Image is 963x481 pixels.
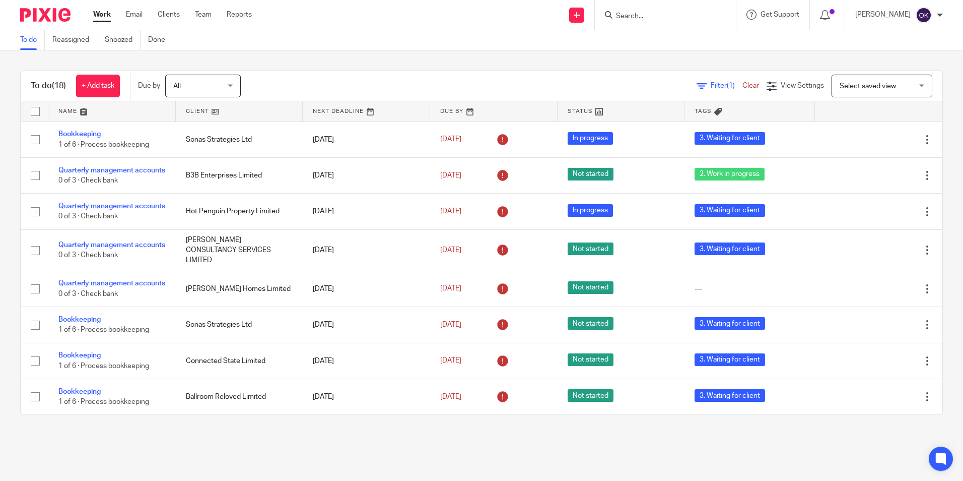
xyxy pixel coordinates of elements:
span: Not started [568,243,613,255]
a: + Add task [76,75,120,97]
span: 0 of 3 · Check bank [58,252,118,259]
td: Sonas Strategies Ltd [176,122,303,157]
span: 1 of 6 · Process bookkeeping [58,363,149,370]
span: [DATE] [440,136,461,143]
span: 0 of 3 · Check bank [58,213,118,220]
span: 3. Waiting for client [695,317,765,330]
input: Search [615,12,706,21]
h1: To do [31,81,66,91]
td: [PERSON_NAME] Homes Limited [176,271,303,307]
span: (18) [52,82,66,90]
a: Bookkeeping [58,352,101,359]
span: 3. Waiting for client [695,204,765,217]
a: Team [195,10,212,20]
span: All [173,83,181,90]
span: [DATE] [440,247,461,254]
td: Connected State Limited [176,343,303,379]
a: Bookkeeping [58,316,101,323]
td: [DATE] [303,194,430,229]
span: 1 of 6 · Process bookkeeping [58,141,149,148]
span: (1) [727,82,735,89]
a: Quarterly management accounts [58,242,165,249]
td: Sonas Strategies Ltd [176,307,303,343]
span: 3. Waiting for client [695,132,765,145]
span: View Settings [781,82,824,89]
span: [DATE] [440,321,461,328]
a: Reassigned [52,30,97,50]
span: 0 of 3 · Check bank [58,177,118,184]
a: Quarterly management accounts [58,203,165,210]
a: Quarterly management accounts [58,167,165,174]
span: In progress [568,204,613,217]
span: [DATE] [440,208,461,215]
span: 3. Waiting for client [695,243,765,255]
a: Clear [742,82,759,89]
td: Hot Penguin Property Limited [176,194,303,229]
div: --- [695,284,805,294]
a: Clients [158,10,180,20]
span: Filter [711,82,742,89]
td: [PERSON_NAME] CONSULTANCY SERVICES LIMITED [176,229,303,271]
td: [DATE] [303,271,430,307]
span: 1 of 6 · Process bookkeeping [58,398,149,405]
p: [PERSON_NAME] [855,10,911,20]
a: Done [148,30,173,50]
span: 0 of 3 · Check bank [58,290,118,297]
span: [DATE] [440,285,461,292]
span: Not started [568,353,613,366]
span: Not started [568,168,613,181]
a: Reports [227,10,252,20]
span: 2. Work in progress [695,168,765,181]
span: [DATE] [440,393,461,400]
span: 1 of 6 · Process bookkeeping [58,326,149,333]
td: [DATE] [303,229,430,271]
td: B3B Enterprises Limited [176,157,303,193]
img: svg%3E [916,7,932,23]
td: [DATE] [303,122,430,157]
span: Tags [695,108,712,114]
span: Not started [568,317,613,330]
td: Ballroom Reloved Limited [176,379,303,414]
a: Snoozed [105,30,141,50]
td: [DATE] [303,379,430,414]
span: [DATE] [440,357,461,365]
a: Bookkeeping [58,388,101,395]
a: Bookkeeping [58,131,101,138]
td: [DATE] [303,307,430,343]
span: [DATE] [440,172,461,179]
span: 3. Waiting for client [695,353,765,366]
a: Quarterly management accounts [58,280,165,287]
td: [DATE] [303,343,430,379]
p: Due by [138,81,160,91]
a: Work [93,10,111,20]
span: 3. Waiting for client [695,389,765,402]
a: To do [20,30,45,50]
span: Not started [568,281,613,294]
img: Pixie [20,8,71,22]
span: Select saved view [840,83,896,90]
span: Get Support [761,11,799,18]
span: In progress [568,132,613,145]
a: Email [126,10,143,20]
td: [DATE] [303,157,430,193]
span: Not started [568,389,613,402]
